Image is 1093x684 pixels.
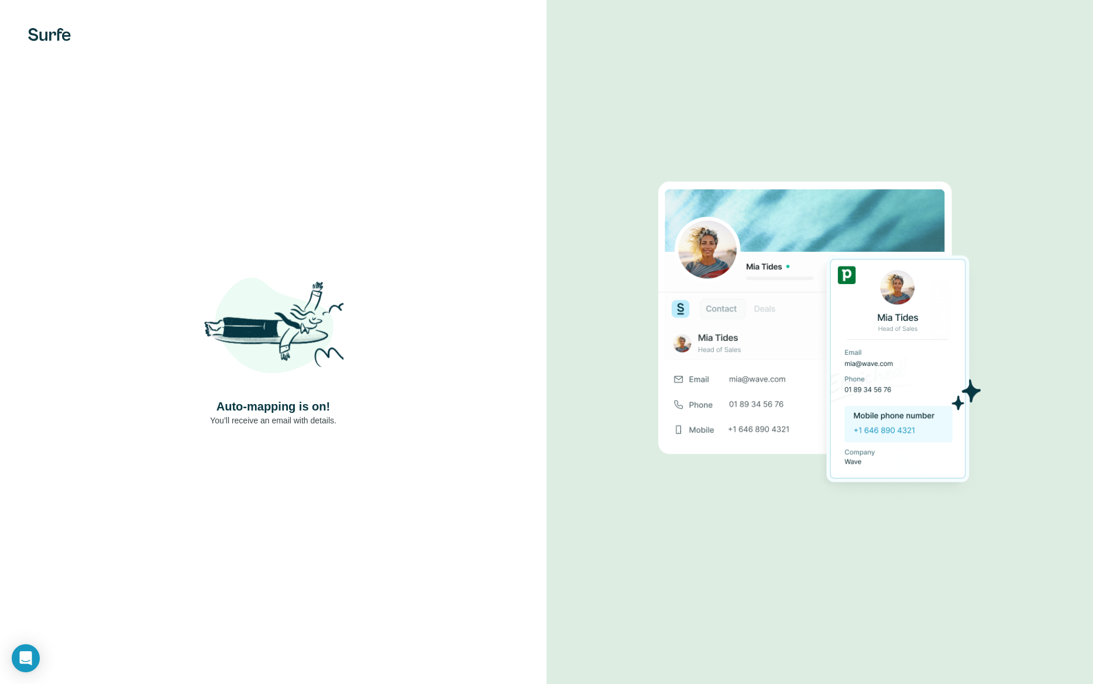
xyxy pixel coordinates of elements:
p: You’ll receive an email with details. [210,415,336,426]
div: Open Intercom Messenger [12,644,40,672]
img: Surfe's logo [28,28,71,41]
h4: Auto-mapping is on! [216,398,330,415]
img: Download Success [658,182,981,502]
img: Shaka Illustration [203,258,343,398]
